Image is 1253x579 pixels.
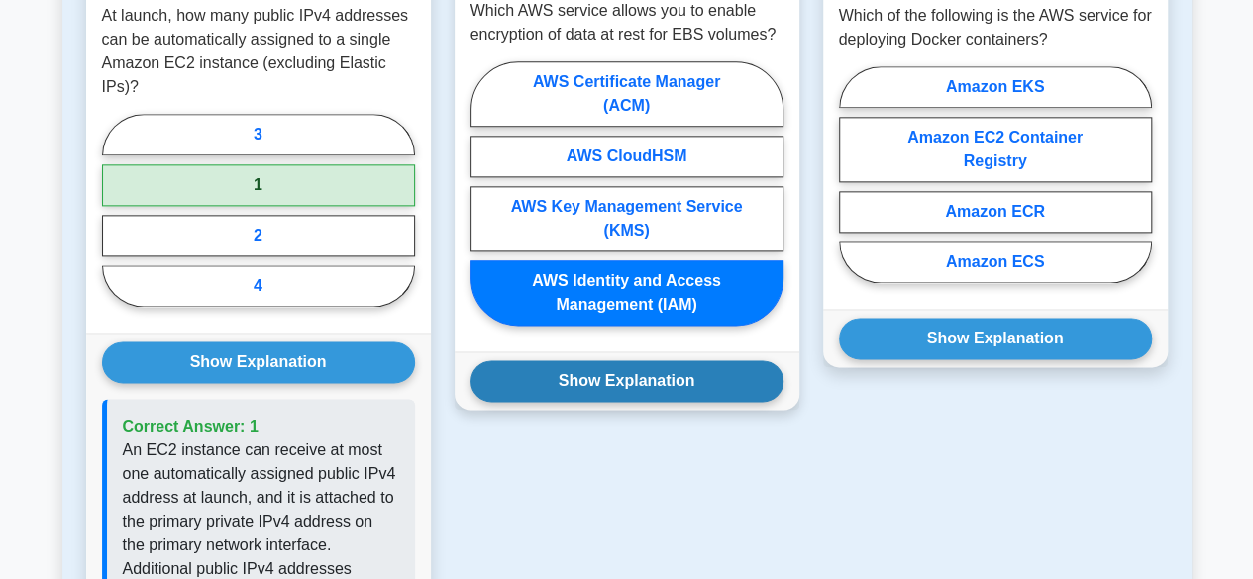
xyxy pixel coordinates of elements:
label: 2 [102,215,415,256]
label: 1 [102,164,415,206]
p: Which of the following is the AWS service for deploying Docker containers? [839,4,1152,51]
label: Amazon ECS [839,241,1152,283]
label: Amazon EKS [839,66,1152,108]
label: Amazon EC2 Container Registry [839,117,1152,182]
label: AWS CloudHSM [470,136,783,177]
span: Correct Answer: 1 [123,418,259,434]
label: AWS Identity and Access Management (IAM) [470,260,783,326]
button: Show Explanation [470,360,783,402]
p: At launch, how many public IPv4 addresses can be automatically assigned to a single Amazon EC2 in... [102,4,415,99]
button: Show Explanation [839,318,1152,359]
label: AWS Certificate Manager (ACM) [470,61,783,127]
button: Show Explanation [102,341,415,383]
label: Amazon ECR [839,191,1152,233]
label: 3 [102,114,415,155]
label: 4 [102,265,415,307]
label: AWS Key Management Service (KMS) [470,186,783,251]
